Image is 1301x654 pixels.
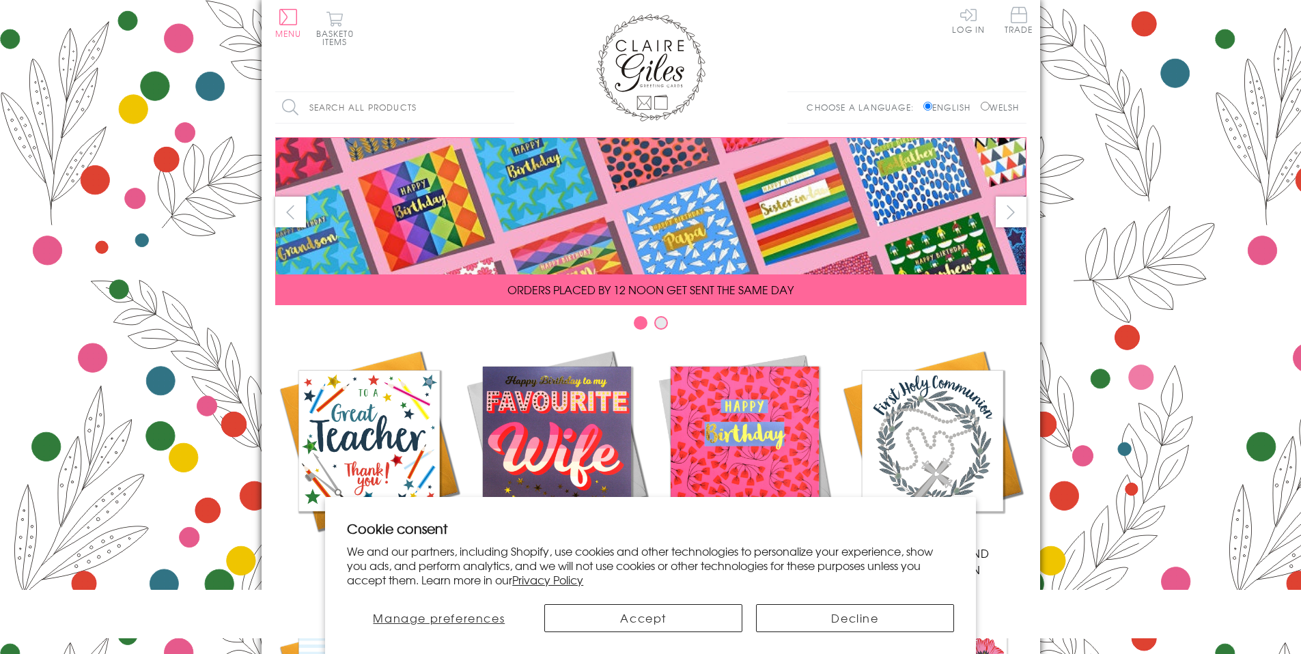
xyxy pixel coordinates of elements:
[634,316,647,330] button: Carousel Page 1 (Current Slide)
[952,7,985,33] a: Log In
[275,197,306,227] button: prev
[981,102,990,111] input: Welsh
[316,11,354,46] button: Basket0 items
[654,316,668,330] button: Carousel Page 2
[501,92,514,123] input: Search
[651,347,839,561] a: Birthdays
[923,102,932,111] input: English
[996,197,1026,227] button: next
[347,604,531,632] button: Manage preferences
[275,9,302,38] button: Menu
[807,101,921,113] p: Choose a language:
[981,101,1020,113] label: Welsh
[322,27,354,48] span: 0 items
[275,27,302,40] span: Menu
[463,347,651,561] a: New Releases
[275,315,1026,337] div: Carousel Pagination
[373,610,505,626] span: Manage preferences
[756,604,954,632] button: Decline
[275,347,463,561] a: Academic
[507,281,794,298] span: ORDERS PLACED BY 12 NOON GET SENT THE SAME DAY
[347,519,954,538] h2: Cookie consent
[596,14,705,122] img: Claire Giles Greetings Cards
[1005,7,1033,33] span: Trade
[1005,7,1033,36] a: Trade
[512,571,583,588] a: Privacy Policy
[347,544,954,586] p: We and our partners, including Shopify, use cookies and other technologies to personalize your ex...
[275,92,514,123] input: Search all products
[839,347,1026,578] a: Communion and Confirmation
[923,101,977,113] label: English
[544,604,742,632] button: Accept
